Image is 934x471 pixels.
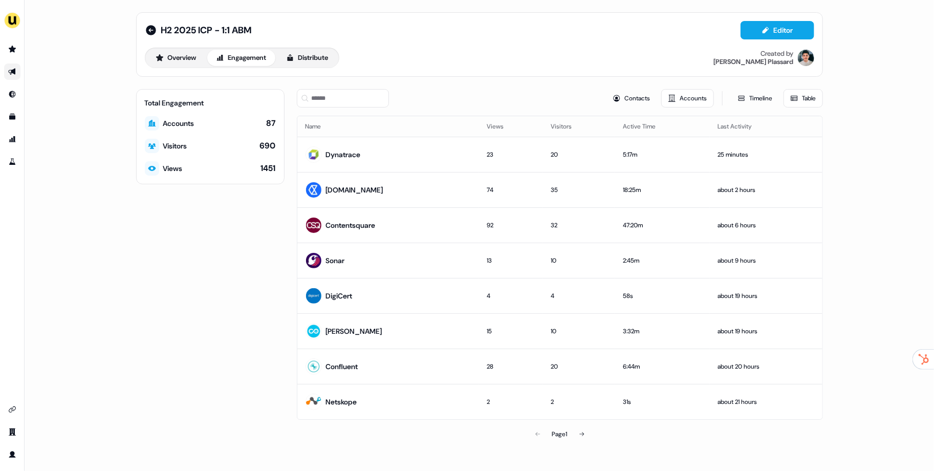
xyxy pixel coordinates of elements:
a: Go to experiments [4,154,20,170]
th: Views [479,116,542,137]
div: 2:45m [623,255,701,266]
div: Confluent [326,361,358,372]
button: Editor [741,21,814,39]
img: Vincent [798,50,814,66]
div: 6:44m [623,361,701,372]
a: Go to attribution [4,131,20,147]
button: Overview [147,50,205,66]
th: Visitors [543,116,615,137]
div: Accounts [163,118,194,129]
div: 28 [487,361,534,372]
div: [DOMAIN_NAME] [326,185,383,195]
div: 25 minutes [718,149,814,160]
div: 74 [487,185,534,195]
div: about 19 hours [718,291,814,301]
div: 1451 [261,163,276,174]
a: Go to outbound experience [4,63,20,80]
button: Engagement [207,50,275,66]
div: 18:25m [623,185,701,195]
div: 23 [487,149,534,160]
div: Views [163,163,183,174]
button: Table [784,89,823,108]
button: Contacts [606,89,657,108]
div: [PERSON_NAME] [326,326,382,336]
div: 20 [551,361,607,372]
div: 3:32m [623,326,701,336]
div: Dynatrace [326,149,361,160]
div: Sonar [326,255,345,266]
a: Go to prospects [4,41,20,57]
div: Contentsquare [326,220,376,230]
div: 32 [551,220,607,230]
div: about 21 hours [718,397,814,407]
a: Go to templates [4,109,20,125]
div: 87 [267,118,276,129]
div: DigiCert [326,291,353,301]
span: H2 2025 ICP - 1:1 ABM [161,24,252,36]
div: about 9 hours [718,255,814,266]
div: about 20 hours [718,361,814,372]
div: 31s [623,397,701,407]
div: 15 [487,326,534,336]
div: Page 1 [552,429,568,439]
th: Active Time [615,116,709,137]
div: Total Engagement [145,98,276,108]
a: Go to Inbound [4,86,20,102]
a: Go to integrations [4,401,20,418]
div: 2 [487,397,534,407]
a: Editor [741,26,814,37]
button: Timeline [731,89,779,108]
div: 10 [551,255,607,266]
div: Netskope [326,397,357,407]
div: [PERSON_NAME] Plassard [714,58,794,66]
div: 2 [551,397,607,407]
div: 92 [487,220,534,230]
div: 4 [551,291,607,301]
div: 5:17m [623,149,701,160]
div: 35 [551,185,607,195]
a: Go to team [4,424,20,440]
div: 4 [487,291,534,301]
div: about 2 hours [718,185,814,195]
div: about 6 hours [718,220,814,230]
a: Go to profile [4,446,20,463]
div: 20 [551,149,607,160]
div: 690 [260,140,276,152]
div: Created by [761,50,794,58]
th: Last Activity [710,116,822,137]
div: Visitors [163,141,187,151]
div: 13 [487,255,534,266]
div: 47:20m [623,220,701,230]
th: Name [297,116,479,137]
div: 58s [623,291,701,301]
button: Accounts [661,89,714,108]
div: 10 [551,326,607,336]
div: about 19 hours [718,326,814,336]
button: Distribute [277,50,337,66]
